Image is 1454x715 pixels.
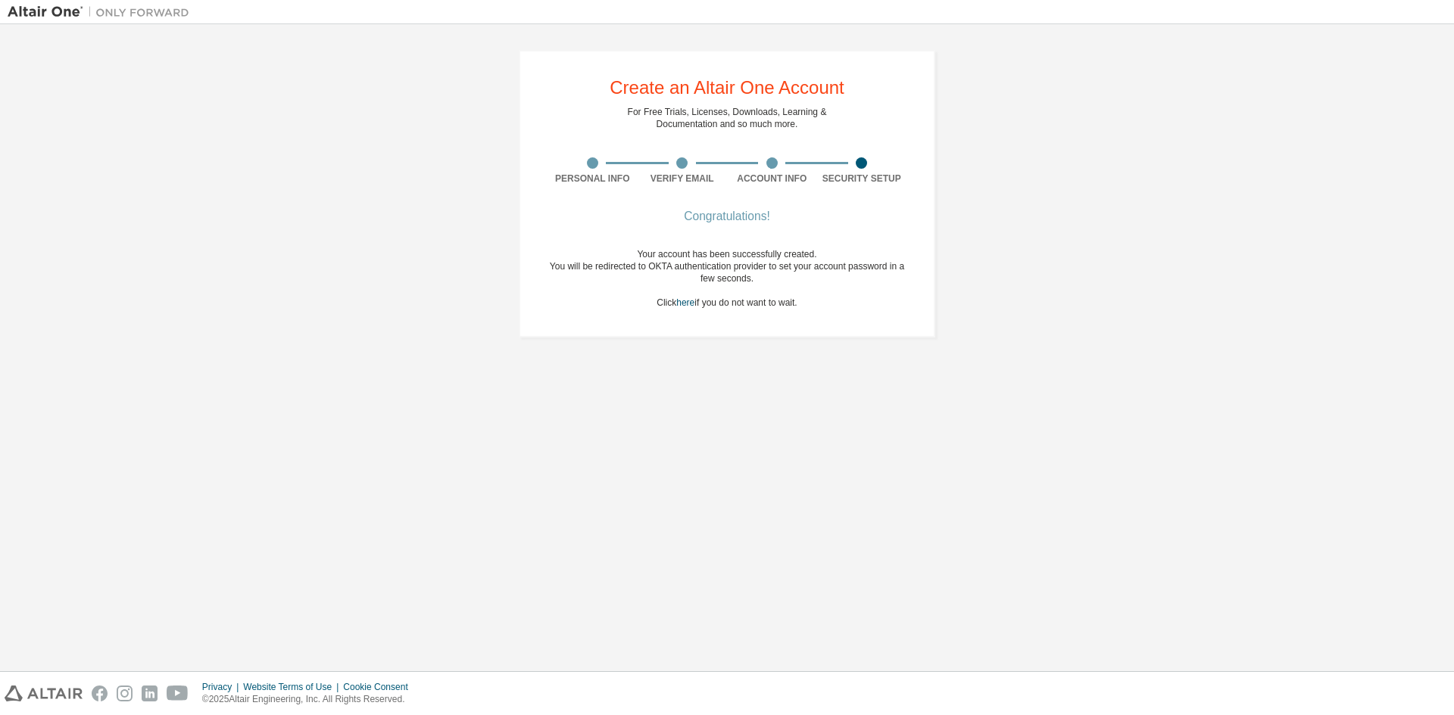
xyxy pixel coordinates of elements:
div: Account Info [727,173,817,185]
img: youtube.svg [167,685,189,701]
img: facebook.svg [92,685,108,701]
div: Security Setup [817,173,907,185]
div: Congratulations! [548,212,906,221]
div: Personal Info [548,173,638,185]
div: Verify Email [638,173,728,185]
div: Privacy [202,681,243,693]
div: Click if you do not want to wait. [548,248,906,309]
div: Cookie Consent [343,681,417,693]
div: Create an Altair One Account [610,79,844,97]
div: Your account has been successfully created. [548,248,906,260]
p: © 2025 Altair Engineering, Inc. All Rights Reserved. [202,693,417,706]
div: Website Terms of Use [243,681,343,693]
img: altair_logo.svg [5,685,83,701]
div: For Free Trials, Licenses, Downloads, Learning & Documentation and so much more. [628,106,827,130]
img: linkedin.svg [142,685,158,701]
div: You will be redirected to OKTA authentication provider to set your account password in a few seco... [548,260,906,284]
img: instagram.svg [117,685,133,701]
a: here [676,297,694,308]
img: Altair One [8,5,197,20]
